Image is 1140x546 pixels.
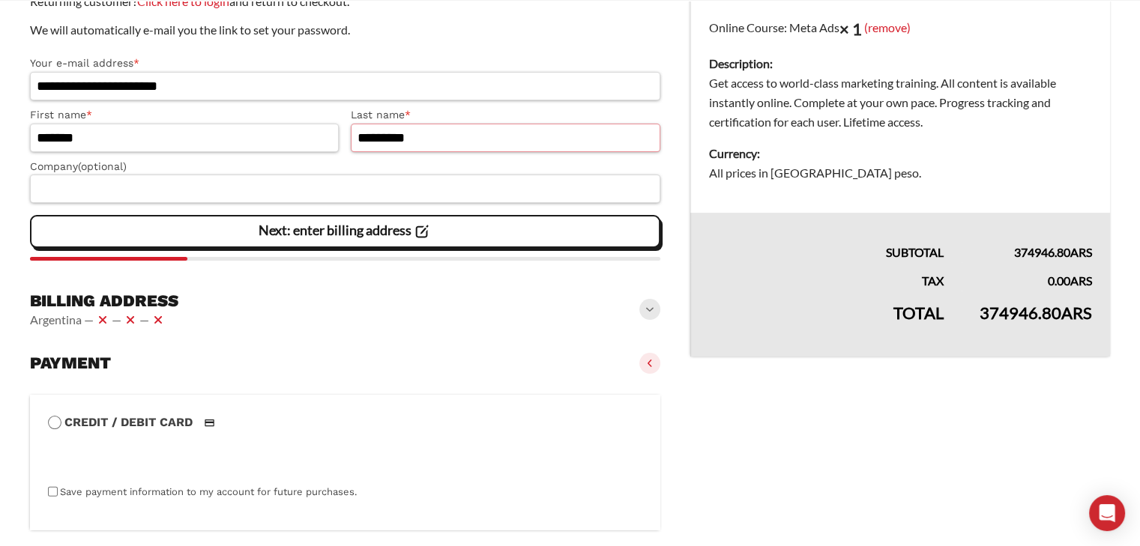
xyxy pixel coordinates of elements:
bdi: 0.00 [1048,273,1092,288]
vaadin-button: Next: enter billing address [30,215,660,248]
dd: All prices in [GEOGRAPHIC_DATA] peso. [709,163,1092,183]
vaadin-horizontal-layout: Argentina — — — [30,311,178,329]
label: Company [30,158,660,175]
label: Last name [351,106,660,124]
label: First name [30,106,339,124]
iframe: Secure payment input frame [45,429,639,483]
span: ARS [1061,303,1092,323]
label: Your e-mail address [30,55,660,72]
bdi: 374946.80 [1014,245,1092,259]
dt: Currency: [709,144,1092,163]
bdi: 374946.80 [980,303,1092,323]
th: Tax [690,262,962,291]
th: Subtotal [690,213,962,262]
th: Total [690,291,962,357]
span: ARS [1070,245,1092,259]
label: Save payment information to my account for future purchases. [60,486,357,497]
p: We will automatically e-mail you the link to set your password. [30,20,660,40]
span: (optional) [78,160,127,172]
div: Open Intercom Messenger [1089,495,1125,531]
span: ARS [1070,273,1092,288]
h3: Payment [30,353,111,374]
dt: Description: [709,54,1092,73]
a: (remove) [864,19,911,34]
label: Credit / Debit Card [48,413,642,432]
strong: × 1 [839,19,862,39]
dd: Get access to world-class marketing training. All content is available instantly online. Complete... [709,73,1092,132]
h3: Billing address [30,291,178,312]
input: Credit / Debit CardCredit / Debit Card [48,416,61,429]
img: Credit / Debit Card [196,413,223,431]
